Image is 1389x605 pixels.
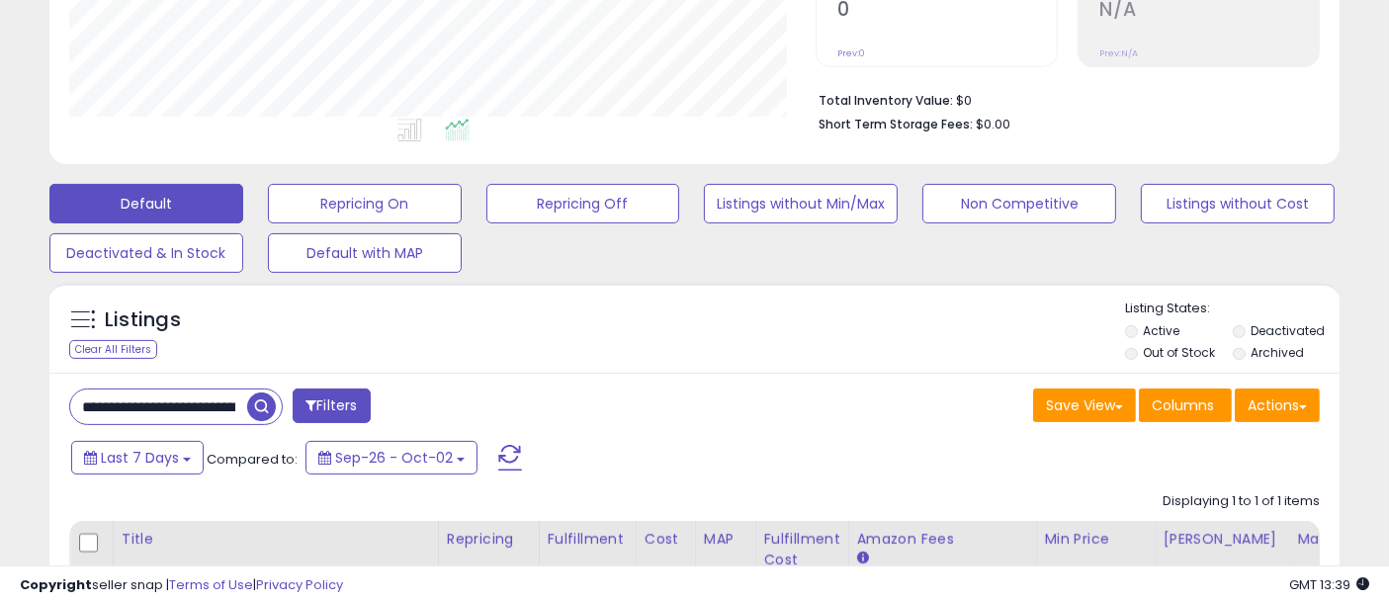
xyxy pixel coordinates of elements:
small: Prev: 0 [837,47,865,59]
div: Cost [645,529,687,550]
label: Active [1144,322,1180,339]
button: Actions [1235,389,1320,422]
button: Sep-26 - Oct-02 [305,441,477,475]
label: Deactivated [1252,322,1326,339]
label: Out of Stock [1144,344,1216,361]
span: $0.00 [976,115,1010,133]
b: Short Term Storage Fees: [819,116,973,132]
div: Amazon Fees [857,529,1028,550]
button: Default with MAP [268,233,462,273]
button: Last 7 Days [71,441,204,475]
a: Privacy Policy [256,575,343,594]
div: Displaying 1 to 1 of 1 items [1163,492,1320,511]
button: Default [49,184,243,223]
b: Total Inventory Value: [819,92,953,109]
p: Listing States: [1125,300,1340,318]
span: Last 7 Days [101,448,179,468]
strong: Copyright [20,575,92,594]
button: Repricing Off [486,184,680,223]
span: Compared to: [207,450,298,469]
button: Save View [1033,389,1136,422]
button: Listings without Cost [1141,184,1335,223]
div: Fulfillment Cost [764,529,840,570]
span: Columns [1152,395,1214,415]
a: Terms of Use [169,575,253,594]
div: Clear All Filters [69,340,157,359]
button: Repricing On [268,184,462,223]
button: Listings without Min/Max [704,184,898,223]
div: Repricing [447,529,531,550]
h5: Listings [105,306,181,334]
button: Deactivated & In Stock [49,233,243,273]
small: Prev: N/A [1099,47,1138,59]
div: Fulfillment [548,529,628,550]
button: Columns [1139,389,1232,422]
span: 2025-10-10 13:39 GMT [1289,575,1369,594]
div: Title [122,529,430,550]
button: Filters [293,389,370,423]
span: Sep-26 - Oct-02 [335,448,453,468]
div: MAP [704,529,747,550]
label: Archived [1252,344,1305,361]
div: seller snap | | [20,576,343,595]
button: Non Competitive [922,184,1116,223]
div: Min Price [1045,529,1147,550]
div: [PERSON_NAME] [1164,529,1281,550]
li: $0 [819,87,1305,111]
